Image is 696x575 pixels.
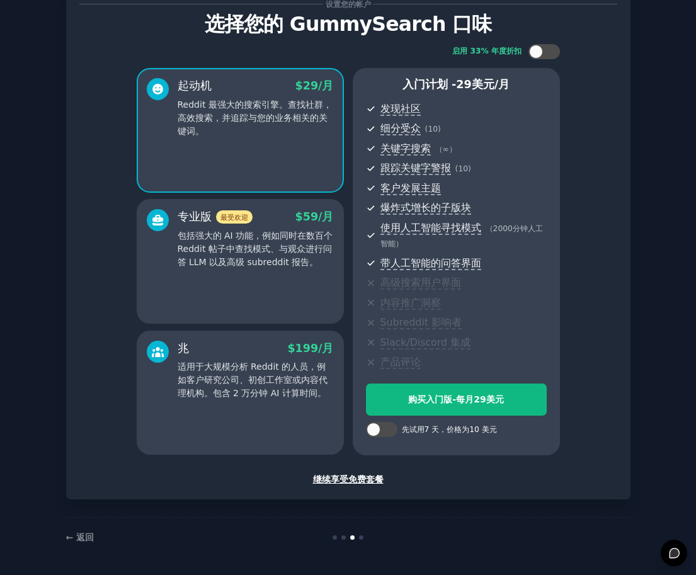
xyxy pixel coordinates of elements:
[303,210,318,223] font: 59
[205,13,491,35] font: 选择您的 GummySearch 口味
[380,222,481,234] font: 使用人工智能寻找模式
[425,78,456,91] font: 计划 -
[452,394,456,404] font: -
[287,342,295,355] font: $
[380,202,471,213] font: 爆炸式增长的子版块
[438,125,441,134] font: )
[443,145,449,154] font: ∞
[428,125,438,134] font: 10
[318,342,333,355] font: /月
[380,182,441,194] font: 客户发展主题
[494,78,510,91] font: /月
[380,257,481,269] font: 带人工智能的问答界面
[178,100,332,136] font: Reddit 最强大的搜索引擎。查找社群，高效搜索，并追踪与您的业务相关的关键词。
[380,316,462,328] font: Subreddit 影响者
[66,532,94,542] a: ← 返回
[366,384,547,416] button: 购买入门版-每月29美元
[425,125,428,134] font: (
[380,297,441,309] font: 内容推广洞察
[178,79,212,92] font: 起动机
[408,394,426,404] font: 购买
[474,394,503,404] font: 29美元
[220,213,248,221] font: 最受欢迎
[318,210,333,223] font: /月
[380,142,431,154] font: 关键字搜索
[380,103,421,115] font: 发现社区
[486,224,493,233] font: （
[472,78,494,91] font: 美元
[178,362,328,398] font: 适用于大规模分析 Reddit 的人员，例如客户研究公司、初创工作室或内容代理机构。包含 2 万分钟 AI 计算时间。
[402,78,425,91] font: 入门
[456,78,471,91] font: 29
[380,162,451,174] font: 跟踪关键字警报
[409,425,425,434] font: 试用
[380,356,421,368] font: 产品评论
[318,79,333,92] font: /月
[178,210,212,223] font: 专业版
[402,425,409,434] font: 先
[303,79,318,92] font: 29
[456,394,474,404] font: 每月
[178,342,189,355] font: 兆
[455,164,459,173] font: (
[396,239,403,248] font: ）
[469,425,496,434] font: 10 美元
[468,164,471,173] font: )
[178,231,333,267] font: 包括强大的 AI 功能，例如同时在数百个 Reddit 帖子中查找模式、与观众进行问答 LLM 以及高级 subreddit 报告。
[295,210,303,223] font: $
[295,79,303,92] font: $
[452,47,522,55] font: 启用 33% 年度折扣
[426,394,452,404] font: 入门版
[435,145,443,154] font: （
[449,145,457,154] font: ）
[295,342,319,355] font: 199
[380,336,471,348] font: Slack/Discord 集成
[380,276,461,288] font: 高级搜索用户界面
[458,164,468,173] font: 10
[425,425,470,434] font: 7 天，价格为
[313,474,384,484] font: 继续享受免费套餐
[380,122,421,134] font: 细分受众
